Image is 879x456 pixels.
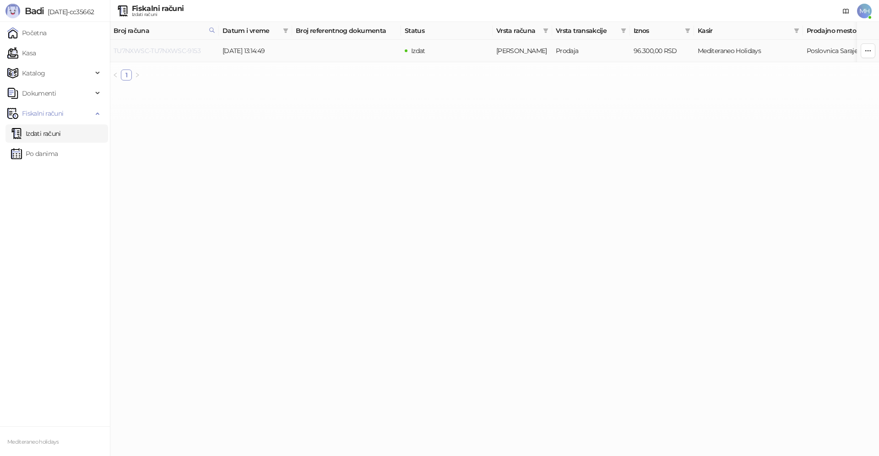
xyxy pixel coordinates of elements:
[794,28,799,33] span: filter
[698,26,790,36] span: Kasir
[110,22,219,40] th: Broj računa
[113,72,118,78] span: left
[5,4,20,18] img: Logo
[7,439,59,445] small: Mediteraneo holidays
[401,22,493,40] th: Status
[121,70,131,80] a: 1
[541,24,550,38] span: filter
[7,44,36,62] a: Kasa
[283,28,288,33] span: filter
[132,12,184,17] div: Izdati računi
[114,26,205,36] span: Broj računa
[11,145,58,163] a: Po danima
[694,22,803,40] th: Kasir
[792,24,801,38] span: filter
[44,8,94,16] span: [DATE]-cc35662
[619,24,628,38] span: filter
[25,5,44,16] span: Badi
[22,84,56,102] span: Dokumenti
[552,40,630,62] td: Prodaja
[411,47,425,55] span: Izdat
[132,70,143,80] button: right
[694,40,803,62] td: Mediteraneo Holidays
[634,26,681,36] span: Iznos
[110,70,121,80] li: Prethodna strana
[281,24,290,38] span: filter
[839,4,853,18] a: Dokumentacija
[110,70,121,80] button: left
[114,47,201,55] a: TU7NXWSC-TU7NXWSC-9153
[556,26,617,36] span: Vrsta transakcije
[132,70,143,80] li: Sledeća strana
[110,40,219,62] td: TU7NXWSC-TU7NXWSC-9153
[493,40,552,62] td: Avans
[683,24,692,38] span: filter
[219,40,292,62] td: [DATE] 13:14:49
[496,26,539,36] span: Vrsta računa
[621,28,626,33] span: filter
[11,124,61,143] a: Izdati računi
[630,40,694,62] td: 96.300,00 RSD
[493,22,552,40] th: Vrsta računa
[135,72,140,78] span: right
[292,22,401,40] th: Broj referentnog dokumenta
[7,24,47,42] a: Početna
[552,22,630,40] th: Vrsta transakcije
[857,4,872,18] span: MH
[543,28,548,33] span: filter
[22,64,45,82] span: Katalog
[222,26,279,36] span: Datum i vreme
[132,5,184,12] div: Fiskalni računi
[121,70,132,80] li: 1
[685,28,690,33] span: filter
[22,104,63,123] span: Fiskalni računi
